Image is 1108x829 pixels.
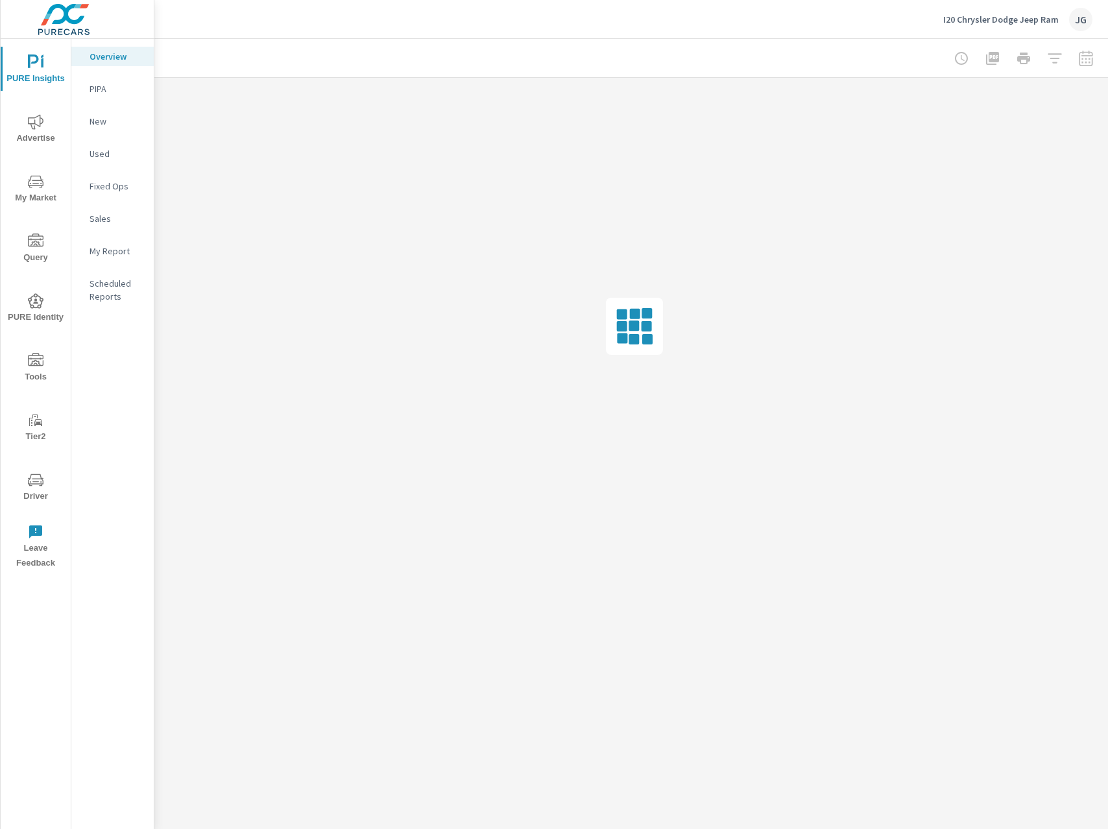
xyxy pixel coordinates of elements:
span: Leave Feedback [5,524,67,571]
span: My Market [5,174,67,206]
p: Sales [90,212,143,225]
div: My Report [71,241,154,261]
p: Overview [90,50,143,63]
div: New [71,112,154,131]
div: Overview [71,47,154,66]
span: Query [5,234,67,265]
p: Fixed Ops [90,180,143,193]
p: I20 Chrysler Dodge Jeep Ram [943,14,1059,25]
span: PURE Identity [5,293,67,325]
div: Sales [71,209,154,228]
p: PIPA [90,82,143,95]
p: New [90,115,143,128]
div: Fixed Ops [71,176,154,196]
div: Used [71,144,154,163]
div: JG [1069,8,1092,31]
p: Scheduled Reports [90,277,143,303]
p: Used [90,147,143,160]
div: PIPA [71,79,154,99]
span: Tier2 [5,413,67,444]
span: Driver [5,472,67,504]
div: Scheduled Reports [71,274,154,306]
span: Tools [5,353,67,385]
p: My Report [90,245,143,258]
span: PURE Insights [5,54,67,86]
span: Advertise [5,114,67,146]
div: nav menu [1,39,71,576]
